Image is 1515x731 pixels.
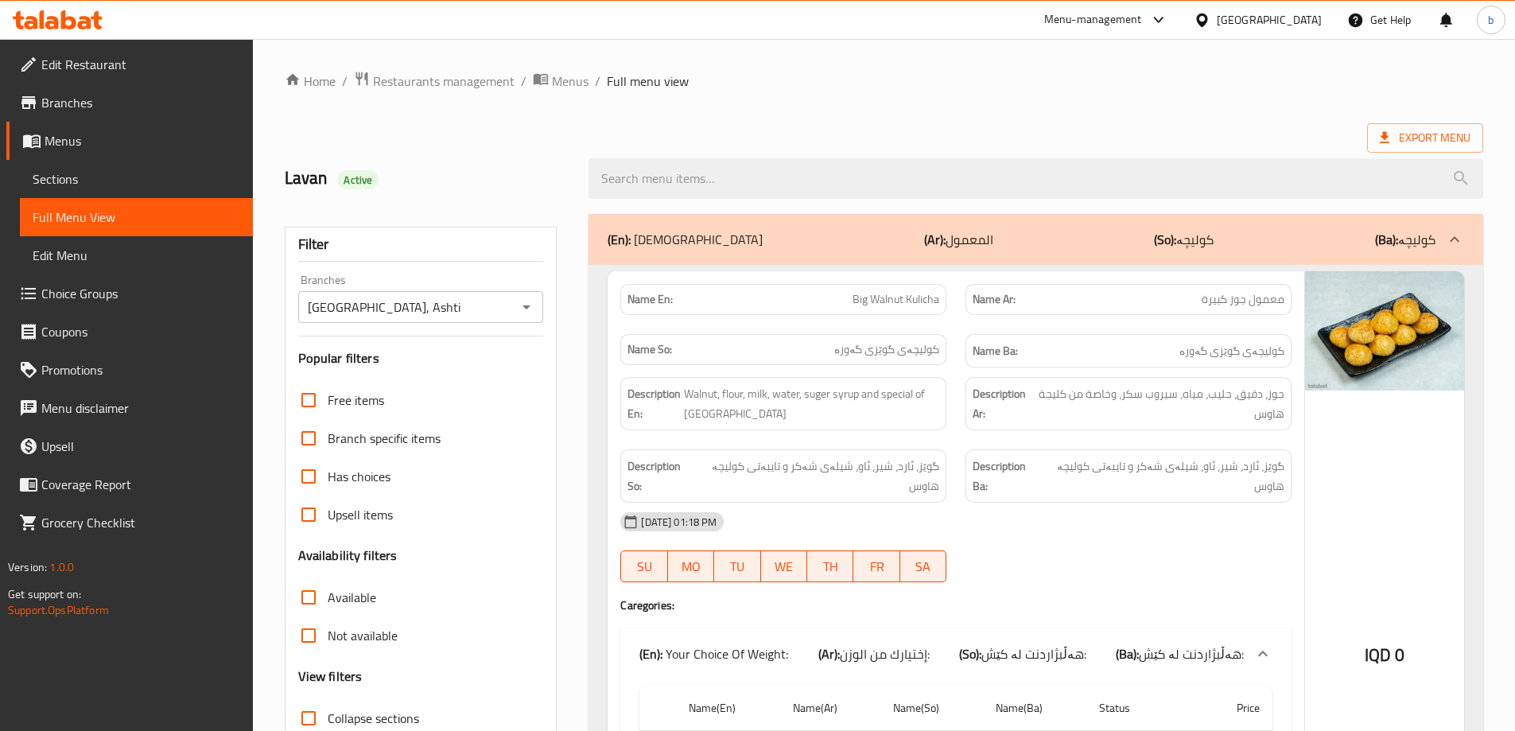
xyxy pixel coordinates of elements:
[1488,11,1494,29] span: b
[620,628,1292,679] div: (En): Your Choice Of Weight:(Ar):إختيارك من الوزن:(So):هەڵبژاردنت لە کێش:(Ba):هەڵبژاردنت لە کێش:
[298,227,544,262] div: Filter
[697,457,940,496] span: گوێز، ئارد، شیر، ئاو، شیلەی شەکر و تایبەتی کولیچە هاوس
[6,45,253,84] a: Edit Restaurant
[552,72,589,91] span: Menus
[607,72,689,91] span: Full menu view
[684,384,939,423] span: Walnut, flour, milk, water, suger syrup and special of Kulicha House
[853,291,939,308] span: Big Walnut Kulicha
[20,160,253,198] a: Sections
[342,72,348,91] li: /
[668,550,714,582] button: MO
[328,429,441,448] span: Branch specific items
[676,686,779,731] th: Name(En)
[41,322,240,341] span: Coupons
[33,208,240,227] span: Full Menu View
[298,546,398,565] h3: Availability filters
[807,550,853,582] button: TH
[818,642,840,666] b: (Ar):
[45,131,240,150] span: Menus
[1395,640,1404,671] span: 0
[41,437,240,456] span: Upsell
[627,341,672,358] strong: Name So:
[620,597,1292,613] h4: Caregories:
[840,642,930,666] span: إختيارك من الوزن:
[6,313,253,351] a: Coupons
[328,505,393,524] span: Upsell items
[285,166,570,190] h2: Lavan
[627,291,673,308] strong: Name En:
[608,230,763,249] p: [DEMOGRAPHIC_DATA]
[589,214,1483,265] div: (En): [DEMOGRAPHIC_DATA](Ar):المعمول(So):کولیچە(Ba):کولیچە
[298,667,363,686] h3: View filters
[6,122,253,160] a: Menus
[973,291,1016,308] strong: Name Ar:
[8,600,109,620] a: Support.OpsPlatform
[595,72,600,91] li: /
[721,555,754,578] span: TU
[6,389,253,427] a: Menu disclaimer
[1042,457,1284,496] span: گوێز، ئارد، شیر، ئاو، شیلەی شەکر و تایبەتی کولیچە هاوس
[959,642,981,666] b: (So):
[1154,230,1214,249] p: کولیچە
[761,550,807,582] button: WE
[853,550,899,582] button: FR
[373,72,515,91] span: Restaurants management
[8,557,47,577] span: Version:
[973,341,1018,361] strong: Name Ba:
[6,504,253,542] a: Grocery Checklist
[8,584,81,605] span: Get support on:
[337,170,379,189] div: Active
[639,642,662,666] b: (En):
[814,555,847,578] span: TH
[1086,686,1190,731] th: Status
[860,555,893,578] span: FR
[41,475,240,494] span: Coverage Report
[627,384,681,423] strong: Description En:
[328,391,384,410] span: Free items
[41,513,240,532] span: Grocery Checklist
[1037,384,1284,423] span: جوز، دقيق، حليب، مياه، سيروب سكر، وخاصة من كليجة هاوس
[298,349,544,367] h3: Popular filters
[328,709,419,728] span: Collapse sections
[627,457,693,496] strong: Description So:
[924,230,993,249] p: المعمول
[981,642,1086,666] span: هەڵبژاردنت لە کێش:
[674,555,708,578] span: MO
[1375,227,1398,251] b: (Ba):
[6,351,253,389] a: Promotions
[1305,271,1464,391] img: Kulicha_House_Big_Walnut_638904289584395237.jpg
[533,71,589,91] a: Menus
[767,555,801,578] span: WE
[589,158,1483,199] input: search
[924,227,946,251] b: (Ar):
[1365,640,1391,671] span: IQD
[973,384,1033,423] strong: Description Ar:
[354,71,515,91] a: Restaurants management
[608,227,631,251] b: (En):
[1367,123,1483,153] span: Export Menu
[1139,642,1244,666] span: هەڵبژاردنت لە کێش:
[6,274,253,313] a: Choice Groups
[337,173,379,188] span: Active
[635,515,723,530] span: [DATE] 01:18 PM
[6,427,253,465] a: Upsell
[1380,128,1470,148] span: Export Menu
[834,341,939,358] span: کولیچەی گوێزی گەورە
[780,686,880,731] th: Name(Ar)
[1191,686,1272,731] th: Price
[20,236,253,274] a: Edit Menu
[6,84,253,122] a: Branches
[973,457,1039,496] strong: Description Ba:
[285,71,1483,91] nav: breadcrumb
[1154,227,1176,251] b: (So):
[328,467,390,486] span: Has choices
[1217,11,1322,29] div: [GEOGRAPHIC_DATA]
[33,169,240,189] span: Sections
[33,246,240,265] span: Edit Menu
[1202,291,1284,308] span: معمول جوز كبيرة
[41,399,240,418] span: Menu disclaimer
[983,686,1086,731] th: Name(Ba)
[20,198,253,236] a: Full Menu View
[900,550,946,582] button: SA
[907,555,940,578] span: SA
